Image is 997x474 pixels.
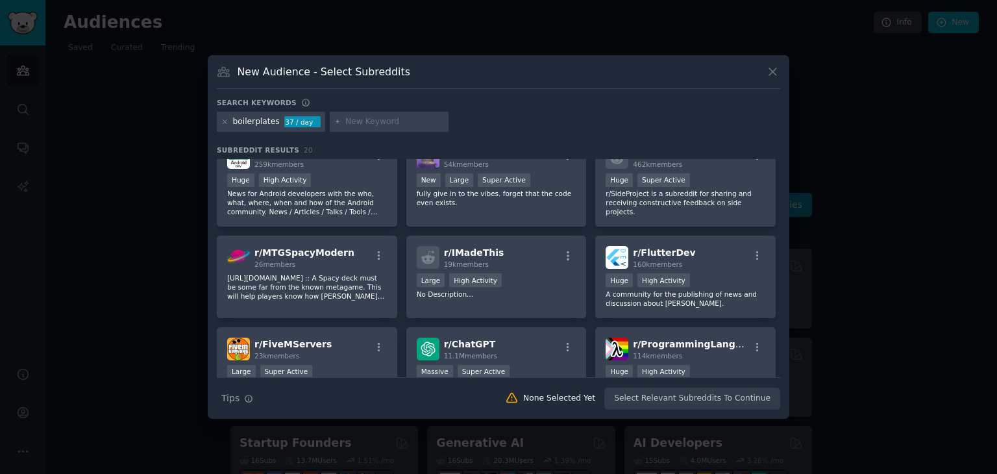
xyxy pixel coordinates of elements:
span: r/ ProgrammingLanguages [633,339,766,349]
span: 160k members [633,260,682,268]
div: Super Active [458,365,510,379]
div: Huge [606,273,633,287]
p: News for Android developers with the who, what, where, when and how of the Android community. New... [227,189,387,216]
div: Huge [606,365,633,379]
div: New [417,173,441,187]
div: boilerplates [233,116,280,128]
div: High Activity [259,173,312,187]
div: High Activity [637,365,690,379]
span: 114k members [633,352,682,360]
span: 23k members [254,352,299,360]
div: Massive [417,365,453,379]
div: Huge [227,173,254,187]
div: 37 / day [284,116,321,128]
img: FlutterDev [606,246,628,269]
input: New Keyword [345,116,444,128]
span: 19k members [444,260,489,268]
span: r/ ChatGPT [444,339,496,349]
span: r/ FiveMServers [254,339,332,349]
img: ChatGPT [417,338,439,360]
img: ProgrammingLanguages [606,338,628,360]
h3: New Audience - Select Subreddits [238,65,410,79]
p: fully give in to the vibes. forget that the code even exists. [417,189,576,207]
span: 259k members [254,160,304,168]
div: None Selected Yet [523,393,595,405]
div: Huge [606,173,633,187]
span: 54k members [444,160,489,168]
span: 20 [304,146,313,154]
div: Large [445,173,474,187]
div: Large [417,273,445,287]
h3: Search keywords [217,98,297,107]
span: r/ IMadeThis [444,247,504,258]
span: Subreddit Results [217,145,299,155]
div: Large [227,365,256,379]
span: 11.1M members [444,352,497,360]
span: 26 members [254,260,295,268]
div: Super Active [478,173,530,187]
p: [URL][DOMAIN_NAME] :: A Spacy deck must be some far from the known metagame. This will help playe... [227,273,387,301]
p: No Description... [417,290,576,299]
span: 462k members [633,160,682,168]
span: r/ FlutterDev [633,247,695,258]
img: FiveMServers [227,338,250,360]
p: r/SideProject is a subreddit for sharing and receiving constructive feedback on side projects. [606,189,765,216]
div: Super Active [637,173,690,187]
button: Tips [217,387,258,410]
div: High Activity [637,273,690,287]
span: Tips [221,392,240,405]
div: High Activity [449,273,502,287]
p: A community for the publishing of news and discussion about [PERSON_NAME]. [606,290,765,308]
div: Super Active [260,365,313,379]
img: MTGSpacyModern [227,246,250,269]
span: r/ MTGSpacyModern [254,247,354,258]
